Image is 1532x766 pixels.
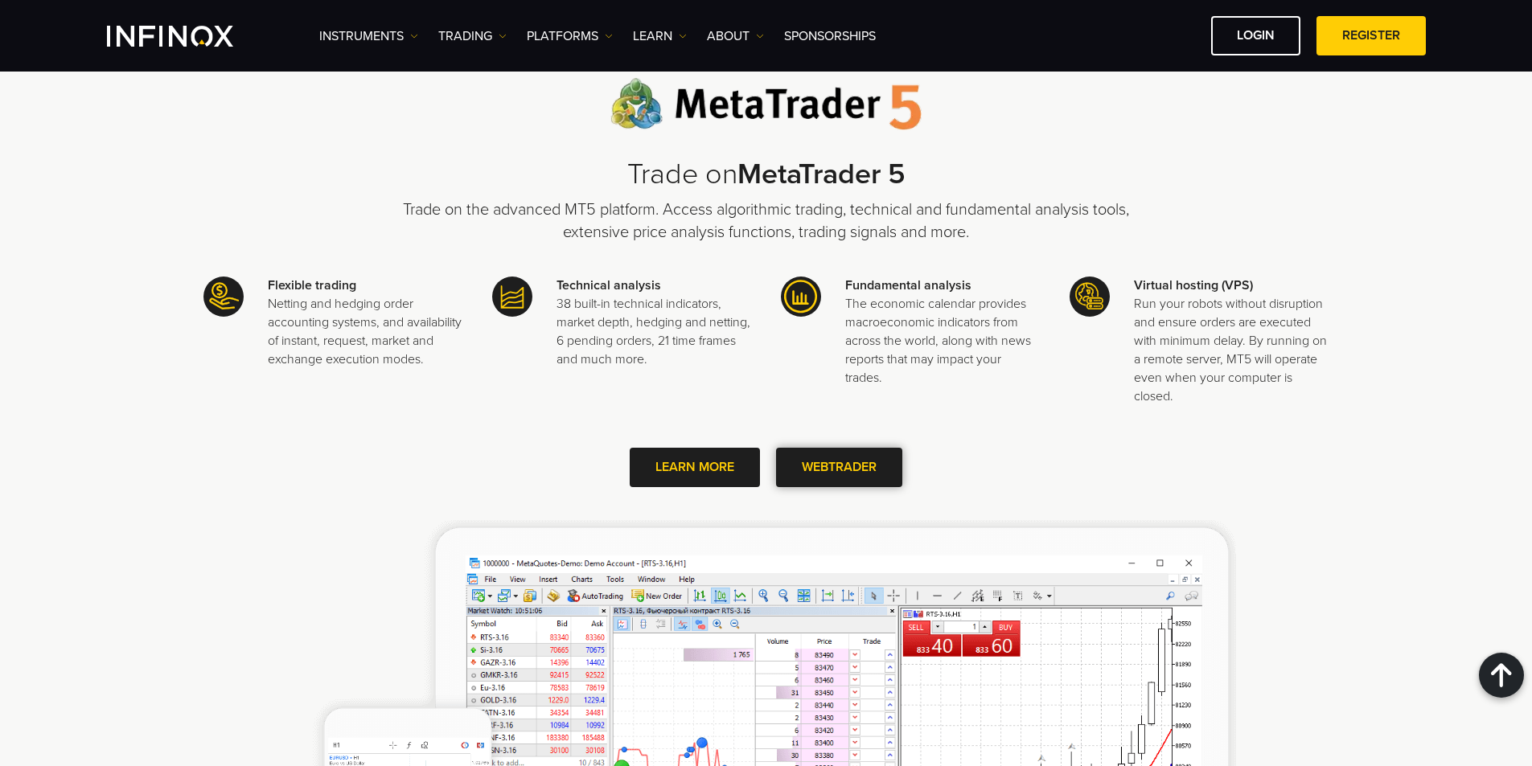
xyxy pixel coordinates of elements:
[372,199,1160,244] p: Trade on the advanced MT5 platform. Access algorithmic trading, technical and fundamental analysi...
[610,78,922,130] img: Meta Trader 5 logo
[268,277,356,293] strong: Flexible trading
[633,27,687,46] a: Learn
[845,277,971,293] strong: Fundamental analysis
[1070,276,1110,317] img: icon
[1316,16,1426,55] a: REGISTER
[372,158,1160,192] h2: Trade on
[557,277,661,293] strong: Technical analysis
[630,448,760,487] a: LEARN MORE
[527,27,613,46] a: PLATFORMS
[1134,295,1329,406] p: Run your robots without disruption and ensure orders are executed with minimum delay. By running ...
[557,295,751,369] p: 38 built-in technical indicators, market depth, hedging and netting, 6 pending orders, 21 time fr...
[438,27,507,46] a: TRADING
[268,295,462,369] p: Netting and hedging order accounting systems, and availability of instant, request, market and ex...
[1134,277,1253,293] strong: Virtual hosting (VPS)
[492,276,532,317] img: icon
[781,276,821,317] img: icon
[1211,16,1300,55] a: LOGIN
[707,27,764,46] a: ABOUT
[319,27,418,46] a: Instruments
[784,27,876,46] a: SPONSORSHIPS
[737,157,906,191] strong: MetaTrader 5
[203,276,244,317] img: icon
[845,295,1040,387] p: The economic calendar provides macroeconomic indicators from across the world, along with news re...
[776,448,902,487] a: WEBTRADER
[107,26,271,47] a: INFINOX Logo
